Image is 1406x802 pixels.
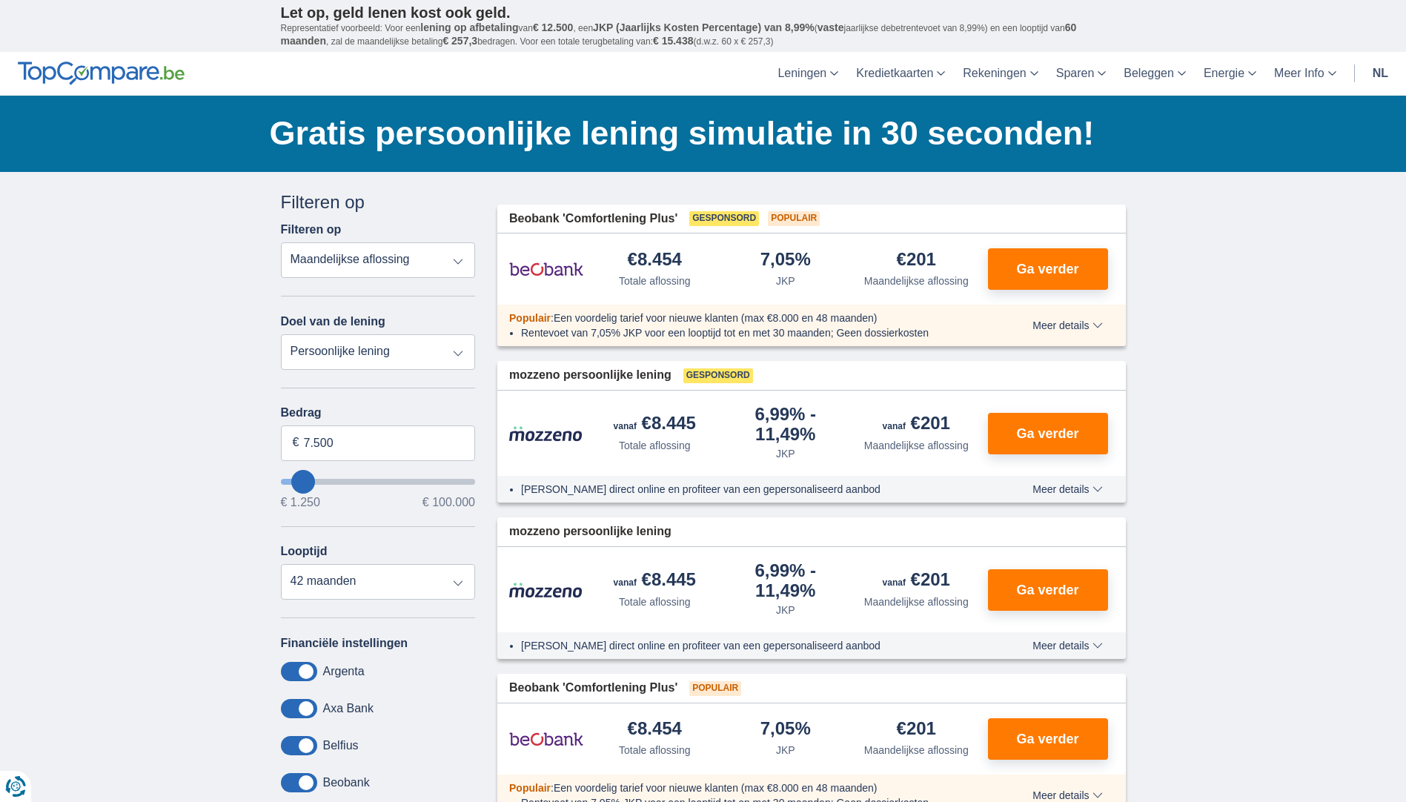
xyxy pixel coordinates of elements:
[533,21,574,33] span: € 12.500
[281,479,476,485] input: wantToBorrow
[988,413,1108,454] button: Ga verder
[683,368,753,383] span: Gesponsord
[1032,484,1102,494] span: Meer details
[281,4,1126,21] p: Let op, geld lenen kost ook geld.
[776,603,795,617] div: JKP
[509,425,583,442] img: product.pl.alt Mozzeno
[776,743,795,758] div: JKP
[281,223,342,236] label: Filteren op
[1016,427,1078,440] span: Ga verder
[619,743,691,758] div: Totale aflossing
[593,21,815,33] span: JKP (Jaarlijks Kosten Percentage) van 8,99%
[323,739,359,752] label: Belfius
[1016,583,1078,597] span: Ga verder
[988,248,1108,290] button: Ga verder
[1047,52,1115,96] a: Sparen
[614,414,696,435] div: €8.445
[420,21,518,33] span: lening op afbetaling
[1265,52,1345,96] a: Meer Info
[509,367,672,384] span: mozzeno persoonlijke lening
[1115,52,1195,96] a: Beleggen
[1016,262,1078,276] span: Ga verder
[988,569,1108,611] button: Ga verder
[619,594,691,609] div: Totale aflossing
[1016,732,1078,746] span: Ga verder
[509,251,583,288] img: product.pl.alt Beobank
[509,312,551,324] span: Populair
[18,62,185,85] img: TopCompare
[628,251,682,271] div: €8.454
[281,190,476,215] div: Filteren op
[818,21,844,33] span: vaste
[422,497,475,508] span: € 100.000
[689,211,759,226] span: Gesponsord
[521,482,978,497] li: [PERSON_NAME] direct online en profiteer van een gepersonaliseerd aanbod
[726,562,846,600] div: 6,99%
[689,681,741,696] span: Populair
[497,311,990,325] div: :
[864,438,969,453] div: Maandelijkse aflossing
[619,438,691,453] div: Totale aflossing
[281,406,476,420] label: Bedrag
[509,680,677,697] span: Beobank 'Comfortlening Plus'
[883,571,950,591] div: €201
[1032,640,1102,651] span: Meer details
[323,776,370,789] label: Beobank
[281,497,320,508] span: € 1.250
[1195,52,1265,96] a: Energie
[281,21,1126,48] p: Representatief voorbeeld: Voor een van , een ( jaarlijkse debetrentevoet van 8,99%) en een loopti...
[883,414,950,435] div: €201
[864,274,969,288] div: Maandelijkse aflossing
[988,718,1108,760] button: Ga verder
[760,251,811,271] div: 7,05%
[653,35,694,47] span: € 15.438
[628,720,682,740] div: €8.454
[614,571,696,591] div: €8.445
[1021,319,1113,331] button: Meer details
[1032,790,1102,801] span: Meer details
[497,781,990,795] div: :
[521,325,978,340] li: Rentevoet van 7,05% JKP voor een looptijd tot en met 30 maanden; Geen dossierkosten
[323,665,365,678] label: Argenta
[281,545,328,558] label: Looptijd
[554,312,878,324] span: Een voordelig tarief voor nieuwe klanten (max €8.000 en 48 maanden)
[509,720,583,758] img: product.pl.alt Beobank
[509,582,583,598] img: product.pl.alt Mozzeno
[293,434,299,451] span: €
[509,523,672,540] span: mozzeno persoonlijke lening
[954,52,1047,96] a: Rekeningen
[768,211,820,226] span: Populair
[619,274,691,288] div: Totale aflossing
[554,782,878,794] span: Een voordelig tarief voor nieuwe klanten (max €8.000 en 48 maanden)
[281,21,1077,47] span: 60 maanden
[323,702,374,715] label: Axa Bank
[864,743,969,758] div: Maandelijkse aflossing
[442,35,477,47] span: € 257,3
[726,405,846,443] div: 6,99%
[1364,52,1397,96] a: nl
[1021,483,1113,495] button: Meer details
[776,274,795,288] div: JKP
[509,211,677,228] span: Beobank 'Comfortlening Plus'
[521,638,978,653] li: [PERSON_NAME] direct online en profiteer van een gepersonaliseerd aanbod
[1032,320,1102,331] span: Meer details
[270,110,1126,156] h1: Gratis persoonlijke lening simulatie in 30 seconden!
[776,446,795,461] div: JKP
[1021,789,1113,801] button: Meer details
[509,782,551,794] span: Populair
[897,251,936,271] div: €201
[281,637,408,650] label: Financiële instellingen
[1021,640,1113,652] button: Meer details
[897,720,936,740] div: €201
[281,315,385,328] label: Doel van de lening
[769,52,847,96] a: Leningen
[760,720,811,740] div: 7,05%
[864,594,969,609] div: Maandelijkse aflossing
[847,52,954,96] a: Kredietkaarten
